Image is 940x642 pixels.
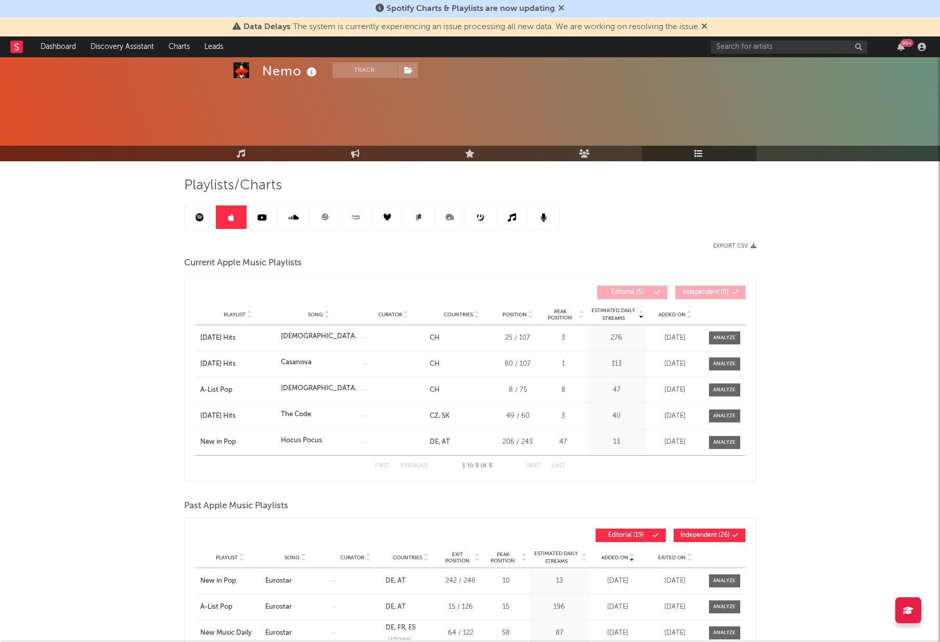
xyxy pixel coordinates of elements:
span: Independent ( 26 ) [680,532,730,538]
div: 80 / 107 [498,359,537,369]
span: Independent ( 0 ) [682,289,730,296]
span: Song [308,312,323,318]
div: [DATE] [649,602,701,612]
div: 40 [589,411,644,421]
a: CH [430,387,440,393]
span: Added On [659,312,686,318]
span: Playlists/Charts [184,179,282,192]
button: Previous [401,463,428,469]
button: Next [527,463,542,469]
span: Song [285,555,300,561]
div: 87 [532,628,587,638]
a: New in Pop [200,437,276,447]
button: Independent(0) [675,286,745,299]
div: The Code [281,409,311,420]
div: 49 / 60 [498,411,537,421]
div: [DATE] [649,628,701,638]
a: AT [439,439,450,445]
div: 1 5 5 [449,460,506,472]
span: Countries [393,555,422,561]
a: Leads [197,36,230,57]
div: [DATE] [592,576,644,586]
span: Spotify Charts & Playlists are now updating [387,5,555,13]
a: Eurostar [265,628,325,638]
div: 15 / 126 [441,602,480,612]
div: 99 + [900,39,913,47]
span: of [481,464,487,468]
a: [DATE] Hits [200,333,276,343]
a: Eurostar [265,602,325,612]
a: AT [394,604,406,610]
span: Dismiss [558,5,564,13]
span: Playlist [216,555,238,561]
span: : The system is currently experiencing an issue processing all new data. We are working on resolv... [243,23,698,31]
div: [DATE] [649,411,701,421]
a: Discovery Assistant [83,36,161,57]
button: Last [552,463,565,469]
span: Peak Position [485,551,521,564]
div: [DATE] [649,333,701,343]
div: [DATE] [649,576,701,586]
div: 242 / 248 [441,576,480,586]
span: to [467,464,473,468]
div: 8 [543,385,584,395]
div: 10 [485,576,527,586]
div: 15 [485,602,527,612]
span: Curator [378,312,402,318]
div: 8 / 75 [498,385,537,395]
button: Track [332,62,397,78]
div: 113 [589,359,644,369]
button: 99+ [897,43,905,51]
div: 3 [543,333,584,343]
a: AT [394,577,406,584]
a: Charts [161,36,197,57]
a: A-List Pop [200,385,276,395]
div: 47 [543,437,584,447]
div: 13 [589,437,644,447]
a: New in Pop [200,576,260,586]
button: Editorial(5) [597,286,667,299]
button: Editorial(19) [596,529,666,542]
a: DE [430,439,439,445]
div: Nemo [262,62,319,80]
a: A-List Pop [200,602,260,612]
a: Eurostar [265,576,325,586]
div: 47 [589,385,644,395]
button: Export CSV [713,243,756,249]
div: 276 [589,333,644,343]
a: [DATE] Hits [200,411,276,421]
div: [DEMOGRAPHIC_DATA]’s A Raver [281,331,362,342]
div: 25 / 107 [498,333,537,343]
div: [DATE] [592,602,644,612]
div: 58 [485,628,527,638]
a: CH [430,335,440,341]
a: Dashboard [33,36,83,57]
a: SK [439,413,449,419]
a: FR [394,624,405,631]
a: CH [430,361,440,367]
div: [DEMOGRAPHIC_DATA]’s A Raver [281,383,362,394]
div: [DATE] [592,628,644,638]
a: ES [405,624,416,631]
span: Exit Position [441,551,474,564]
span: Countries [444,312,473,318]
div: New Music Daily [200,628,260,638]
div: [DATE] [649,359,701,369]
span: Editorial ( 19 ) [602,532,650,538]
span: Dismiss [701,23,707,31]
span: Editorial ( 5 ) [604,289,652,296]
button: First [375,463,390,469]
a: DE [385,604,394,610]
a: [DATE] Hits [200,359,276,369]
a: DE [385,577,394,584]
span: Exited On [658,555,686,561]
span: Added On [601,555,628,561]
